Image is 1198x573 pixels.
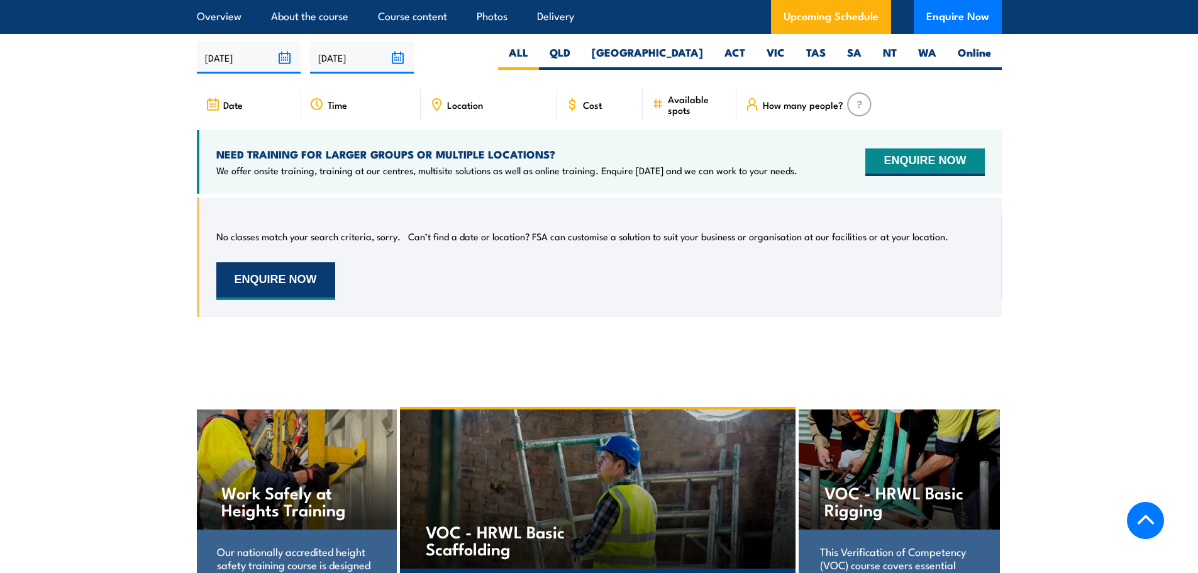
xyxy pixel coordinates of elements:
label: [GEOGRAPHIC_DATA] [581,45,714,70]
h4: VOC - HRWL Basic Rigging [824,484,973,518]
span: Available spots [668,94,728,115]
p: Can’t find a date or location? FSA can customise a solution to suit your business or organisation... [408,230,948,243]
span: Time [328,99,347,110]
span: Location [447,99,483,110]
p: We offer onsite training, training at our centres, multisite solutions as well as online training... [216,164,797,177]
span: How many people? [763,99,843,110]
label: WA [907,45,947,70]
button: ENQUIRE NOW [865,148,984,176]
label: ACT [714,45,756,70]
label: NT [872,45,907,70]
input: To date [310,42,414,74]
button: ENQUIRE NOW [216,262,335,300]
label: ALL [498,45,539,70]
label: VIC [756,45,796,70]
h4: VOC - HRWL Basic Scaffolding [426,523,574,557]
span: Cost [583,99,602,110]
label: Online [947,45,1002,70]
h4: Work Safely at Heights Training [221,484,370,518]
h4: NEED TRAINING FOR LARGER GROUPS OR MULTIPLE LOCATIONS? [216,147,797,161]
label: TAS [796,45,836,70]
label: SA [836,45,872,70]
span: Date [223,99,243,110]
p: No classes match your search criteria, sorry. [216,230,401,243]
label: QLD [539,45,581,70]
input: From date [197,42,301,74]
